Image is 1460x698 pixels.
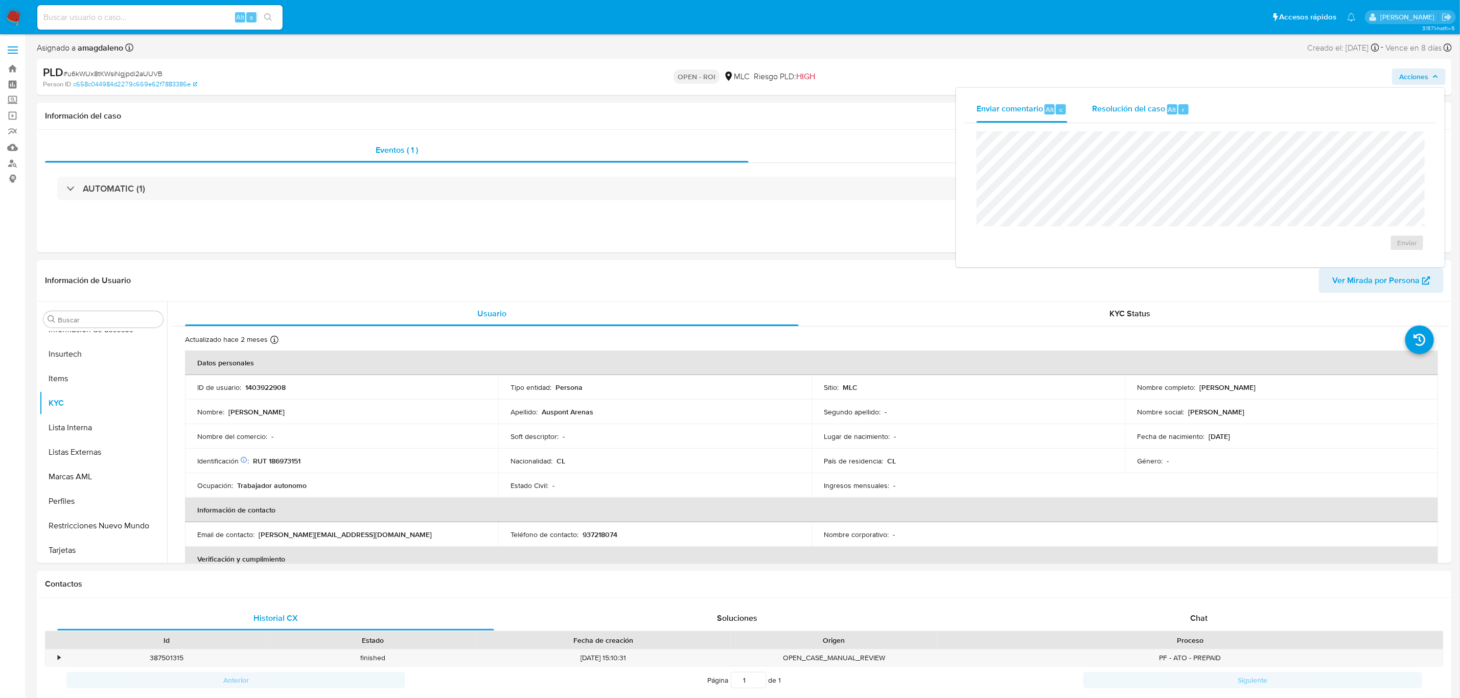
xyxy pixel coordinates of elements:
[1380,12,1438,22] p: aline.magdaleno@mercadolibre.com
[48,315,56,323] button: Buscar
[39,342,167,366] button: Insurtech
[1083,672,1422,688] button: Siguiente
[511,383,551,392] p: Tipo entidad :
[511,530,578,539] p: Teléfono de contacto :
[887,456,896,466] p: CL
[277,635,469,645] div: Estado
[552,481,554,490] p: -
[1399,68,1428,85] span: Acciones
[944,635,1436,645] div: Proceso
[37,42,123,54] span: Asignado a
[271,432,273,441] p: -
[39,514,167,538] button: Restricciones Nuevo Mundo
[824,383,839,392] p: Sitio :
[511,407,538,416] p: Apellido :
[724,71,750,82] div: MLC
[824,456,883,466] p: País de residencia :
[1168,105,1176,114] span: Alt
[258,10,279,25] button: search-icon
[1137,383,1195,392] p: Nombre completo :
[76,42,123,54] b: amagdaleno
[1190,612,1208,624] span: Chat
[563,432,565,441] p: -
[885,407,887,416] p: -
[185,335,268,344] p: Actualizado hace 2 meses
[270,649,476,666] div: finished
[1137,432,1204,441] p: Fecha de nacimiento :
[738,635,930,645] div: Origen
[43,64,63,80] b: PLD
[58,315,159,324] input: Buscar
[708,672,781,688] span: Página de
[63,649,270,666] div: 387501315
[796,71,815,82] span: HIGH
[824,481,889,490] p: Ingresos mensuales :
[477,308,506,319] span: Usuario
[1392,68,1446,85] button: Acciones
[259,530,432,539] p: [PERSON_NAME][EMAIL_ADDRESS][DOMAIN_NAME]
[1137,456,1163,466] p: Género :
[250,12,253,22] span: s
[557,456,565,466] p: CL
[542,407,593,416] p: Auspont Arenas
[197,530,254,539] p: Email de contacto :
[824,432,890,441] p: Lugar de nacimiento :
[511,456,552,466] p: Nacionalidad :
[583,530,617,539] p: 937218074
[937,649,1443,666] div: PF - ATO - PREPAID
[977,103,1043,115] span: Enviar comentario
[197,432,267,441] p: Nombre del comercio :
[45,579,1444,589] h1: Contactos
[893,530,895,539] p: -
[197,481,233,490] p: Ocupación :
[1092,103,1165,115] span: Resolución del caso
[237,481,307,490] p: Trabajador autonomo
[39,440,167,464] button: Listas Externas
[39,366,167,391] button: Items
[39,489,167,514] button: Perfiles
[45,111,1444,121] h1: Información del caso
[39,464,167,489] button: Marcas AML
[1046,105,1054,114] span: Alt
[717,612,757,624] span: Soluciones
[71,635,263,645] div: Id
[1199,383,1256,392] p: [PERSON_NAME]
[185,498,1438,522] th: Información de contacto
[1209,432,1230,441] p: [DATE]
[253,612,298,624] span: Historial CX
[63,68,163,79] span: # u6kWUx8tKWsiNgjpdi2aUUVB
[39,538,167,563] button: Tarjetas
[43,80,71,89] b: Person ID
[754,71,815,82] span: Riesgo PLD:
[57,177,1431,200] div: AUTOMATIC (1)
[39,415,167,440] button: Lista Interna
[197,456,249,466] p: Identificación :
[483,635,724,645] div: Fecha de creación
[893,481,895,490] p: -
[843,383,858,392] p: MLC
[1381,41,1384,55] span: -
[1167,456,1169,466] p: -
[1332,268,1420,293] span: Ver Mirada por Persona
[58,653,60,663] div: •
[37,11,283,24] input: Buscar usuario o caso...
[511,432,559,441] p: Soft descriptor :
[197,383,241,392] p: ID de usuario :
[1059,105,1062,114] span: c
[731,649,937,666] div: OPEN_CASE_MANUAL_REVIEW
[197,407,224,416] p: Nombre :
[73,80,197,89] a: c658c044984d2279c669e62f7883386e
[39,391,167,415] button: KYC
[1347,13,1356,21] a: Notificaciones
[1319,268,1444,293] button: Ver Mirada por Persona
[66,672,405,688] button: Anterior
[228,407,285,416] p: [PERSON_NAME]
[1386,42,1442,54] span: Vence en 8 días
[1308,41,1379,55] div: Creado el: [DATE]
[1280,12,1337,22] span: Accesos rápidos
[1188,407,1244,416] p: [PERSON_NAME]
[894,432,896,441] p: -
[236,12,244,22] span: Alt
[245,383,286,392] p: 1403922908
[1182,105,1185,114] span: r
